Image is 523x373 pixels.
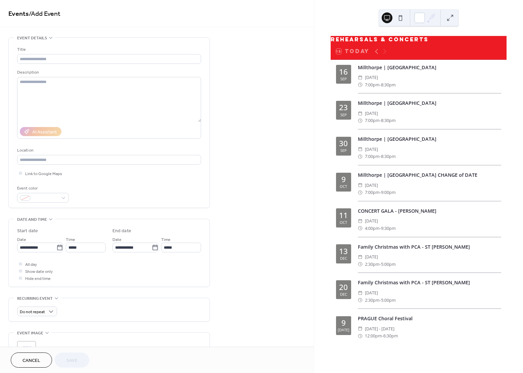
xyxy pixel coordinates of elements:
[381,225,396,232] span: 9:30pm
[358,189,363,196] div: ​
[17,185,67,192] div: Event color
[381,189,396,196] span: 9:00pm
[381,81,396,88] span: 8:30pm
[340,149,347,152] div: Sep
[358,217,363,224] div: ​
[8,7,29,20] a: Events
[17,147,200,154] div: Location
[339,104,348,112] div: 23
[380,117,381,124] span: -
[382,332,383,339] span: -
[22,357,40,364] span: Cancel
[358,64,501,71] div: Millthorpe | [GEOGRAPHIC_DATA]
[338,328,349,332] div: [DATE]
[365,289,378,296] span: [DATE]
[358,135,501,143] div: Millthorpe | [GEOGRAPHIC_DATA]
[358,171,501,179] div: Millthorpe | [GEOGRAPHIC_DATA] CHANGE of DATE
[17,295,53,302] span: Recurring event
[17,35,47,42] span: Event details
[25,268,53,275] span: Show date only
[365,110,378,117] span: [DATE]
[380,153,381,160] span: -
[17,69,200,76] div: Description
[358,289,363,296] div: ​
[340,220,347,224] div: Oct
[365,74,378,81] span: [DATE]
[381,153,396,160] span: 8:30pm
[380,81,381,88] span: -
[17,216,47,223] span: Date and time
[358,117,363,124] div: ​
[17,46,200,53] div: Title
[341,319,346,327] div: 9
[340,184,347,188] div: Oct
[358,153,363,160] div: ​
[380,189,381,196] span: -
[358,315,501,322] div: PRAGUE Choral Festival
[17,341,36,360] div: ;
[358,225,363,232] div: ​
[341,176,346,183] div: 9
[17,227,38,235] div: Start date
[112,227,131,235] div: End date
[365,182,378,189] span: [DATE]
[358,146,363,153] div: ​
[339,140,348,148] div: 30
[331,36,507,43] div: REHEARSALS & CONCERTS
[365,189,380,196] span: 7:00pm
[365,253,378,260] span: [DATE]
[29,7,60,20] span: / Add Event
[358,332,363,339] div: ​
[25,275,51,282] span: Hide end time
[11,353,52,368] button: Cancel
[112,236,122,243] span: Date
[25,170,62,177] span: Link to Google Maps
[340,77,347,81] div: Sep
[339,212,348,219] div: 11
[365,217,378,224] span: [DATE]
[358,110,363,117] div: ​
[358,325,363,332] div: ​
[365,261,380,268] span: 2:30pm
[17,330,43,337] span: Event image
[358,261,363,268] div: ​
[381,117,396,124] span: 8:30pm
[340,292,347,296] div: Dec
[358,207,501,215] div: CONCERT GALA - [PERSON_NAME]
[339,68,348,76] div: 16
[340,256,347,260] div: Dec
[340,113,347,117] div: Sep
[381,261,396,268] span: 5:00pm
[358,74,363,81] div: ​
[358,182,363,189] div: ​
[365,153,380,160] span: 7:00pm
[339,248,348,255] div: 13
[365,332,382,339] span: 12:00pm
[365,117,380,124] span: 7:00pm
[358,297,363,304] div: ​
[383,332,398,339] span: 6:30pm
[380,297,381,304] span: -
[17,236,26,243] span: Date
[358,243,501,251] div: Family Christmas with PCA - ST [PERSON_NAME]
[365,146,378,153] span: [DATE]
[358,253,363,260] div: ​
[66,236,75,243] span: Time
[365,325,394,332] span: [DATE] - [DATE]
[358,279,501,286] div: Family Christmas with PCA - ST [PERSON_NAME]
[380,225,381,232] span: -
[365,225,380,232] span: 4:00pm
[380,261,381,268] span: -
[358,99,501,107] div: Millthorpe | [GEOGRAPHIC_DATA]
[365,81,380,88] span: 7:00pm
[20,308,45,316] span: Do not repeat
[365,297,380,304] span: 2:30pm
[161,236,171,243] span: Time
[25,261,37,268] span: All day
[358,81,363,88] div: ​
[381,297,396,304] span: 5:00pm
[339,284,348,291] div: 20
